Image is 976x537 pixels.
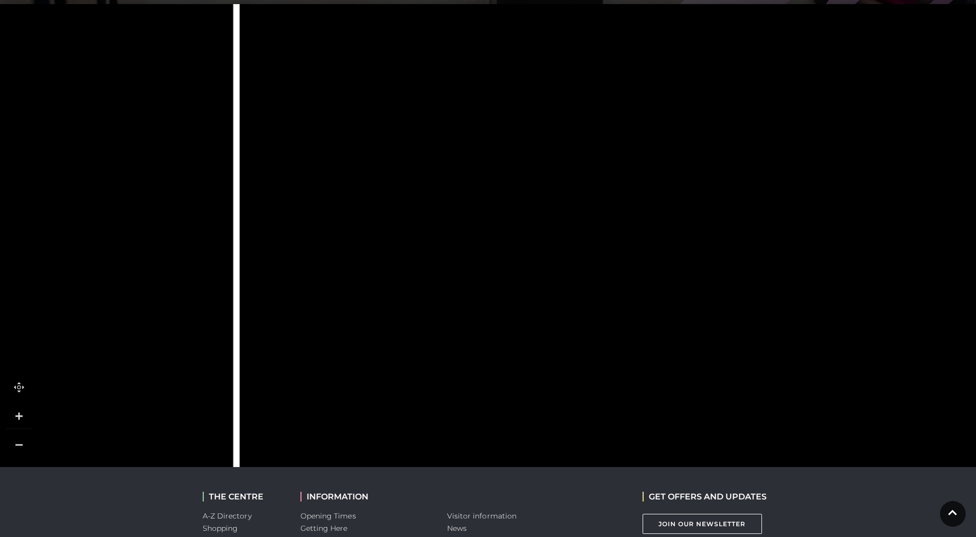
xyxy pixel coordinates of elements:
[203,492,285,502] h2: THE CENTRE
[300,524,348,533] a: Getting Here
[203,524,238,533] a: Shopping
[300,492,432,502] h2: INFORMATION
[447,511,517,521] a: Visitor information
[300,511,356,521] a: Opening Times
[203,511,252,521] a: A-Z Directory
[643,514,762,534] a: Join Our Newsletter
[447,524,467,533] a: News
[643,492,767,502] h2: GET OFFERS AND UPDATES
